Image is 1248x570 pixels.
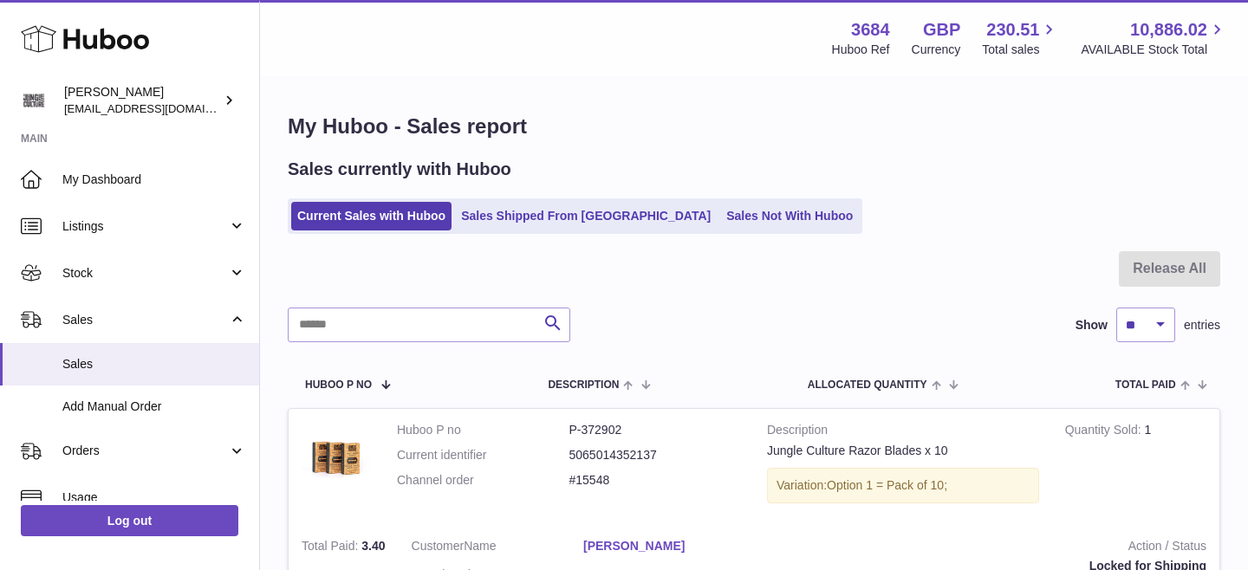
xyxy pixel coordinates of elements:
span: 230.51 [986,18,1039,42]
span: ALLOCATED Quantity [808,379,927,391]
dt: Huboo P no [397,422,569,438]
div: Variation: [767,468,1039,503]
strong: 3684 [851,18,890,42]
dt: Channel order [397,472,569,489]
h2: Sales currently with Huboo [288,158,511,181]
span: Usage [62,489,246,506]
strong: Description [767,422,1039,443]
span: Stock [62,265,228,282]
span: Total paid [1115,379,1176,391]
strong: Action / Status [782,538,1206,559]
strong: GBP [923,18,960,42]
dd: 5065014352137 [569,447,742,463]
span: entries [1184,317,1220,334]
a: Current Sales with Huboo [291,202,452,230]
dt: Current identifier [397,447,569,463]
dt: Name [412,538,584,559]
a: 10,886.02 AVAILABLE Stock Total [1081,18,1227,58]
h1: My Huboo - Sales report [288,113,1220,140]
div: Currency [912,42,961,58]
span: Option 1 = Pack of 10; [827,478,947,492]
span: Total sales [982,42,1059,58]
a: Sales Not With Huboo [720,202,859,230]
dd: #15548 [569,472,742,489]
a: [PERSON_NAME] [583,538,756,554]
span: Sales [62,312,228,328]
span: Description [548,379,619,391]
td: 1 [1052,409,1219,525]
span: Customer [412,539,465,553]
a: Log out [21,505,238,536]
span: Sales [62,356,246,372]
span: 3.40 [361,539,385,553]
label: Show [1076,317,1108,334]
div: Jungle Culture Razor Blades x 10 [767,443,1039,459]
img: 36841753442039.jpg [302,422,371,491]
span: AVAILABLE Stock Total [1081,42,1227,58]
strong: Total Paid [302,539,361,557]
span: [EMAIL_ADDRESS][DOMAIN_NAME] [64,101,255,115]
img: theinternationalventure@gmail.com [21,87,47,113]
span: Listings [62,218,228,235]
div: Huboo Ref [832,42,890,58]
div: [PERSON_NAME] [64,84,220,117]
span: Add Manual Order [62,398,246,415]
span: My Dashboard [62,172,246,188]
span: 10,886.02 [1130,18,1207,42]
a: 230.51 Total sales [982,18,1059,58]
dd: P-372902 [569,422,742,438]
span: Orders [62,443,228,459]
span: Huboo P no [305,379,372,391]
a: Sales Shipped From [GEOGRAPHIC_DATA] [455,202,717,230]
strong: Quantity Sold [1065,423,1145,441]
